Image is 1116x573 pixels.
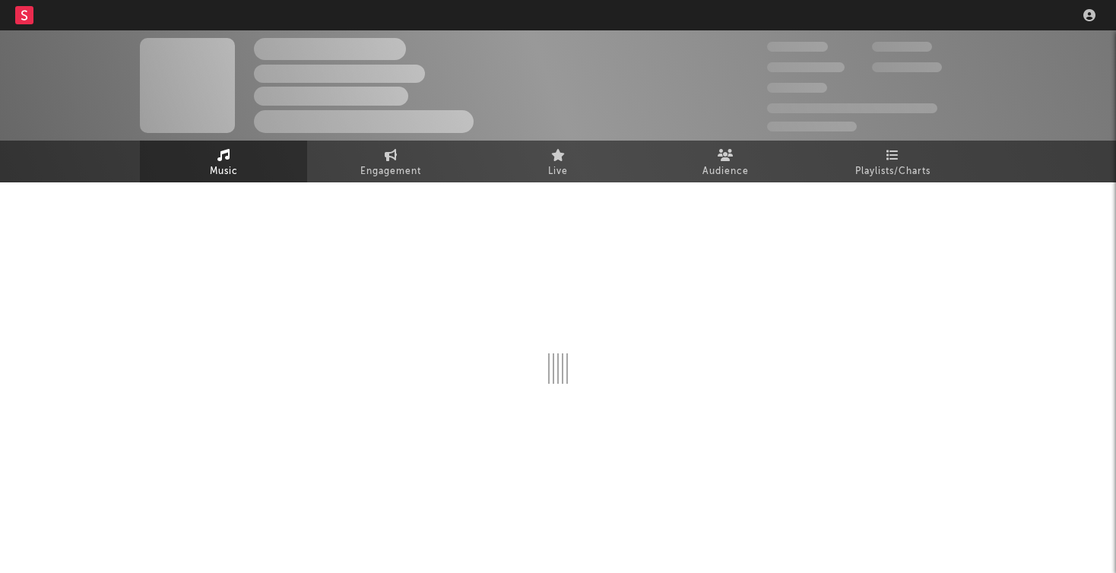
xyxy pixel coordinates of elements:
span: 50,000,000 [767,62,845,72]
span: Music [210,163,238,181]
a: Engagement [307,141,474,182]
span: Jump Score: 85.0 [767,122,857,131]
span: Playlists/Charts [855,163,931,181]
a: Audience [642,141,809,182]
span: 50,000,000 Monthly Listeners [767,103,937,113]
span: Engagement [360,163,421,181]
span: Audience [702,163,749,181]
a: Live [474,141,642,182]
a: Music [140,141,307,182]
a: Playlists/Charts [809,141,976,182]
span: 1,000,000 [872,62,942,72]
span: 100,000 [872,42,932,52]
span: 100,000 [767,83,827,93]
span: Live [548,163,568,181]
span: 300,000 [767,42,828,52]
